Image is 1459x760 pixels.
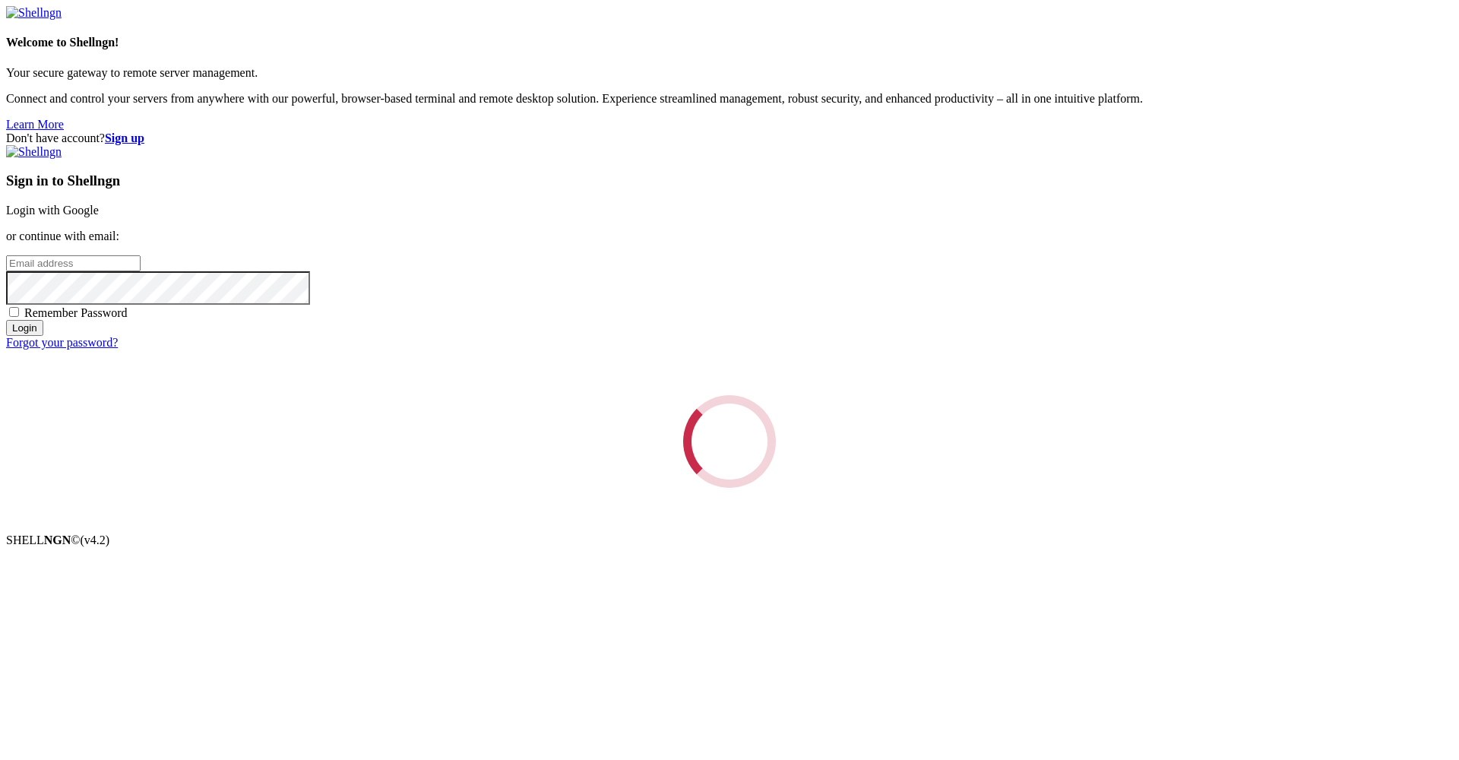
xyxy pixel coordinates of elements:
b: NGN [44,534,71,546]
input: Remember Password [9,307,19,317]
p: Connect and control your servers from anywhere with our powerful, browser-based terminal and remo... [6,92,1453,106]
p: or continue with email: [6,230,1453,243]
a: Forgot your password? [6,336,118,349]
h4: Welcome to Shellngn! [6,36,1453,49]
span: SHELL © [6,534,109,546]
span: 4.2.0 [81,534,110,546]
a: Learn More [6,118,64,131]
img: Shellngn [6,145,62,159]
p: Your secure gateway to remote server management. [6,66,1453,80]
img: Shellngn [6,6,62,20]
div: Loading... [673,385,785,497]
input: Login [6,320,43,336]
input: Email address [6,255,141,271]
h3: Sign in to Shellngn [6,173,1453,189]
div: Don't have account? [6,131,1453,145]
a: Login with Google [6,204,99,217]
a: Sign up [105,131,144,144]
span: Remember Password [24,306,128,319]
